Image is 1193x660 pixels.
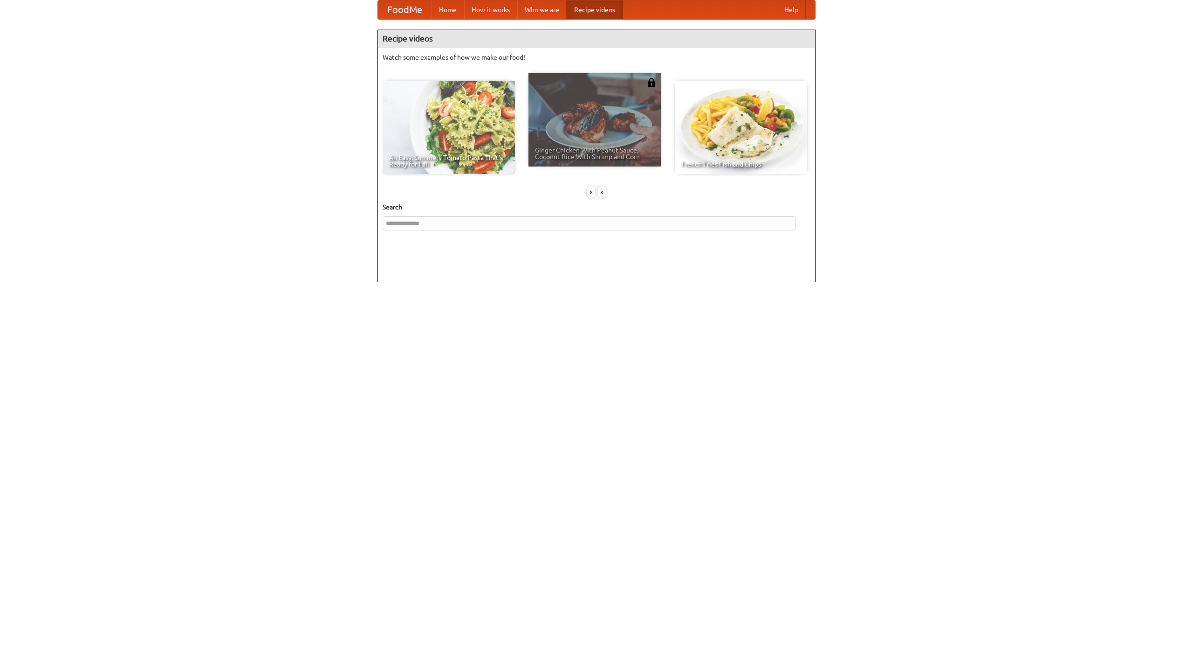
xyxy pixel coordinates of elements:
[389,154,508,167] span: An Easy, Summery Tomato Pasta That's Ready for Fall
[383,81,515,174] a: An Easy, Summery Tomato Pasta That's Ready for Fall
[383,53,810,62] p: Watch some examples of how we make our food!
[383,202,810,212] h5: Search
[675,81,807,174] a: French Fries Fish and Chips
[378,0,432,19] a: FoodMe
[681,161,801,167] span: French Fries Fish and Chips
[777,0,806,19] a: Help
[567,0,623,19] a: Recipe videos
[647,78,656,87] img: 483408.png
[378,29,815,48] h4: Recipe videos
[517,0,567,19] a: Who we are
[598,186,606,198] div: »
[464,0,517,19] a: How it works
[587,186,595,198] div: «
[432,0,464,19] a: Home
